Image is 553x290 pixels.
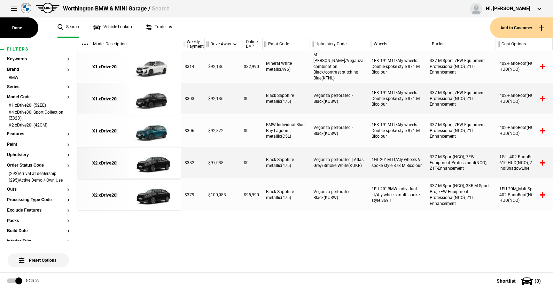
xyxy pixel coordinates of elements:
[205,147,240,178] div: $97,038
[263,115,310,146] div: BMW Individual Blue Bay Lagoon metallic(C5L)
[7,122,70,129] li: X2 xDrive20i (42GM)
[486,272,553,290] button: Shortlist(3)
[7,219,70,229] section: Packs
[181,147,205,178] div: $382
[129,180,177,211] img: cosySec
[490,17,553,38] button: Add to Customer
[7,95,70,132] section: Model CodeX1 xDrive20i (52EE)X4 xDrive30i Sport Collection (Z32D)X2 xDrive20i (42GM)
[92,128,117,134] div: X1 xDrive20i
[497,278,516,283] span: Shortlist
[7,219,70,223] button: Packs
[80,83,129,115] a: X1 xDrive20i
[368,51,426,82] div: 1EK-19" M Lt/Aly wheels Double-spoke style 871 M Bicolour
[263,179,310,211] div: Black Sapphire metallic(475)
[21,3,31,13] img: bmw.png
[7,57,70,62] button: Keywords
[7,163,70,187] section: Order Status Code(292)Arrival at dealership(295)Active Demo / Own Use
[496,179,553,211] div: 1EU-20M_MultiSpk869, 402-PanoRoof(NCO), 610-HUD(NCO)
[263,83,310,114] div: Black Sapphire metallic(475)
[240,115,263,146] div: $0
[7,239,70,244] button: Interior Trim
[80,147,129,179] a: X2 xDrive20i
[368,83,426,114] div: 1EK-19" M Lt/Aly wheels Double-spoke style 871 M Bicolour
[20,249,56,263] span: Preset Options
[7,229,70,239] section: Build Date
[496,83,553,114] div: 402-PanoRoof(NCO), 610-HUD(NCO)
[7,85,70,90] button: Series
[80,180,129,211] a: X2 xDrive20i
[426,83,496,114] div: 337-M Sport, 7EW-Equipment Professional(NCO), Z1T-Enhancement
[129,83,177,115] img: cosySec
[368,179,426,211] div: 1EU-20" BMW Individual Lt/Aly wheels multi-spoke style 869 I
[310,115,368,146] div: Veganza perforated - Black(KUSW)
[368,38,426,50] div: Wheels
[205,83,240,114] div: $92,136
[368,147,426,178] div: 1GL-20" M Lt/Aly wheels V-spoke style 873 M Bicolour
[7,208,70,219] section: Exclude Features
[240,51,263,82] div: $82,990
[426,179,496,211] div: 337-M Sport(NCO), 33B-M Sport Pro, 7EW-Equipment Professional(NCO), Z1T-Enhancement
[129,51,177,83] img: cosySec
[152,5,170,12] span: Search
[80,115,129,147] a: X1 xDrive20i
[92,64,117,70] div: X1 xDrive20i
[92,192,117,198] div: X2 xDrive20i
[496,115,553,146] div: 402-PanoRoof(NCO), 610-HUD(NCO)
[426,115,496,146] div: 337-M Sport, 7EW-Equipment Professional(NCO), Z1T-Enhancement
[263,38,310,50] div: Paint Code
[7,198,70,203] button: Processing Type Code
[26,277,39,284] div: 5 Cars
[7,102,70,109] li: X1 xDrive20i (52EE)
[80,51,129,83] a: X1 xDrive20i
[263,51,310,82] div: Mineral White metalic(A96)
[205,51,240,82] div: $92,136
[7,239,70,250] section: Interior Trim
[368,115,426,146] div: 1EK-19" M Lt/Aly wheels Double-spoke style 871 M Bicolour
[146,17,172,38] a: Trade ins
[7,198,70,208] section: Processing Type Code
[181,83,205,114] div: $303
[7,67,70,85] section: BrandBMW
[129,115,177,147] img: cosySec
[7,47,70,52] h1: Filters
[426,147,496,178] div: 337-M Sport(NCO), 7EW-Equipment Professional(NCO), Z1T-Enhancement
[240,38,262,50] div: Online DAP
[7,95,70,100] button: Model Code
[496,38,552,50] div: Cost Options
[93,17,132,38] a: Vehicle Lookup
[7,142,70,147] button: Paint
[7,163,70,168] button: Order Status Code
[310,147,368,178] div: Veganza perforated | Atlas Grey/Smoke White(KUKF)
[426,51,496,82] div: 337-M Sport, 7EW-Equipment Professional(NCO), Z1T-Enhancement
[36,3,60,13] img: mini.png
[181,51,205,82] div: $314
[7,153,70,163] section: Upholstery
[496,147,553,178] div: 1GL-, 402-PanoRoof(NCO), 610-HUD(NCO), 7M9-IndiShadowLine
[535,278,541,283] span: ( 3 )
[205,179,240,211] div: $100,083
[7,85,70,95] section: Series
[496,51,553,82] div: 402-PanoRoof(NCO), 610-HUD(NCO)
[263,147,310,178] div: Black Sapphire metallic(475)
[310,83,368,114] div: Veganza perforated - Black(KUSW)
[486,5,530,12] div: Hi, [PERSON_NAME]
[181,115,205,146] div: $306
[92,160,117,166] div: X2 xDrive20i
[7,153,70,158] button: Upholstery
[181,38,204,50] div: Weekly Payment
[7,57,70,67] section: Keywords
[63,5,170,13] div: Worthington BMW & MINI Garage /
[77,38,181,50] div: Model Description
[205,115,240,146] div: $92,872
[7,177,70,184] li: (295)Active Demo / Own Use
[426,38,496,50] div: Packs
[7,109,70,122] li: X4 xDrive30i Sport Collection (Z32D)
[7,75,70,82] li: BMW
[7,132,70,137] button: Features
[92,96,117,102] div: X1 xDrive20i
[310,38,368,50] div: Upholstery Code
[7,208,70,213] button: Exclude Features
[310,51,368,82] div: M [PERSON_NAME]/Veganza combination | Black/contrast stitching Blue(KTNL)
[240,147,263,178] div: $0
[7,187,70,198] section: Ours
